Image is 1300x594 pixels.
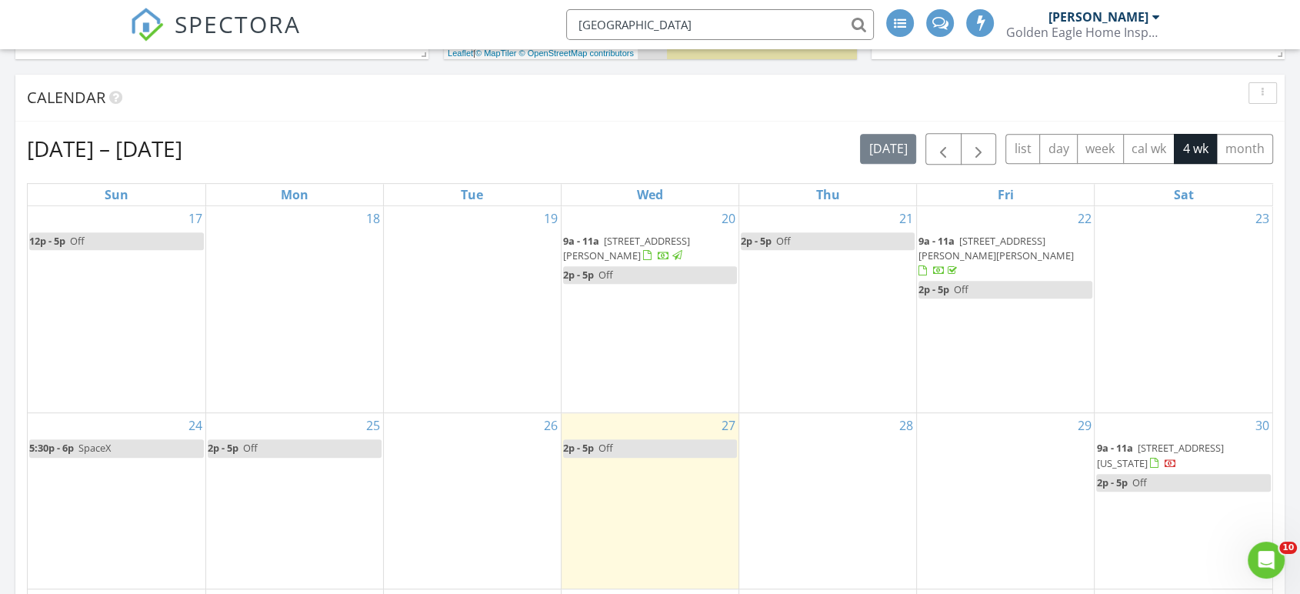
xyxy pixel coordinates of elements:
[563,234,690,262] a: 9a - 11a [STREET_ADDRESS][PERSON_NAME]
[102,184,132,205] a: Sunday
[1074,413,1094,438] a: Go to August 29, 2025
[1248,542,1285,579] iframe: Intercom live chat
[363,206,383,231] a: Go to August 18, 2025
[563,234,599,248] span: 9a - 11a
[1252,413,1272,438] a: Go to August 30, 2025
[739,413,917,589] td: Go to August 28, 2025
[1048,9,1148,25] div: [PERSON_NAME]
[1006,25,1160,40] div: Golden Eagle Home Inspection, LLC
[995,184,1017,205] a: Friday
[27,87,105,108] span: Calendar
[383,413,561,589] td: Go to August 26, 2025
[718,413,738,438] a: Go to August 27, 2025
[1039,134,1078,164] button: day
[130,8,164,42] img: The Best Home Inspection Software - Spectora
[634,184,666,205] a: Wednesday
[70,234,85,248] span: Off
[1095,413,1272,589] td: Go to August 30, 2025
[28,206,205,413] td: Go to August 17, 2025
[205,413,383,589] td: Go to August 25, 2025
[563,441,594,455] span: 2p - 5p
[1123,134,1175,164] button: cal wk
[278,184,312,205] a: Monday
[1216,134,1273,164] button: month
[566,9,874,40] input: Search everything...
[718,206,738,231] a: Go to August 20, 2025
[563,268,594,282] span: 2p - 5p
[29,441,74,455] span: 5:30p - 6p
[1077,134,1124,164] button: week
[918,234,955,248] span: 9a - 11a
[541,413,561,438] a: Go to August 26, 2025
[458,184,486,205] a: Tuesday
[813,184,843,205] a: Thursday
[185,413,205,438] a: Go to August 24, 2025
[598,268,613,282] span: Off
[130,21,301,53] a: SPECTORA
[1096,476,1127,489] span: 2p - 5p
[29,234,65,248] span: 12p - 5p
[598,441,613,455] span: Off
[961,133,997,165] button: Next
[1132,476,1146,489] span: Off
[1096,441,1223,469] a: 9a - 11a [STREET_ADDRESS][US_STATE]
[1096,439,1271,472] a: 9a - 11a [STREET_ADDRESS][US_STATE]
[925,133,962,165] button: Previous
[1074,206,1094,231] a: Go to August 22, 2025
[444,47,638,60] div: |
[896,206,916,231] a: Go to August 21, 2025
[475,48,517,58] a: © MapTiler
[1096,441,1223,469] span: [STREET_ADDRESS][US_STATE]
[448,48,473,58] a: Leaflet
[1005,134,1040,164] button: list
[918,232,1092,281] a: 9a - 11a [STREET_ADDRESS][PERSON_NAME][PERSON_NAME]
[561,413,738,589] td: Go to August 27, 2025
[1279,542,1297,554] span: 10
[27,133,182,164] h2: [DATE] – [DATE]
[563,234,690,262] span: [STREET_ADDRESS][PERSON_NAME]
[563,232,737,265] a: 9a - 11a [STREET_ADDRESS][PERSON_NAME]
[918,234,1074,262] span: [STREET_ADDRESS][PERSON_NAME][PERSON_NAME]
[739,206,917,413] td: Go to August 21, 2025
[918,234,1074,277] a: 9a - 11a [STREET_ADDRESS][PERSON_NAME][PERSON_NAME]
[1252,206,1272,231] a: Go to August 23, 2025
[185,206,205,231] a: Go to August 17, 2025
[175,8,301,40] span: SPECTORA
[519,48,634,58] a: © OpenStreetMap contributors
[860,134,916,164] button: [DATE]
[208,441,238,455] span: 2p - 5p
[561,206,738,413] td: Go to August 20, 2025
[205,206,383,413] td: Go to August 18, 2025
[917,413,1095,589] td: Go to August 29, 2025
[383,206,561,413] td: Go to August 19, 2025
[541,206,561,231] a: Go to August 19, 2025
[243,441,258,455] span: Off
[28,413,205,589] td: Go to August 24, 2025
[78,441,111,455] span: SpaceX
[896,413,916,438] a: Go to August 28, 2025
[741,234,772,248] span: 2p - 5p
[917,206,1095,413] td: Go to August 22, 2025
[1095,206,1272,413] td: Go to August 23, 2025
[1171,184,1197,205] a: Saturday
[918,282,949,296] span: 2p - 5p
[776,234,791,248] span: Off
[954,282,968,296] span: Off
[1174,134,1217,164] button: 4 wk
[1096,441,1132,455] span: 9a - 11a
[363,413,383,438] a: Go to August 25, 2025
